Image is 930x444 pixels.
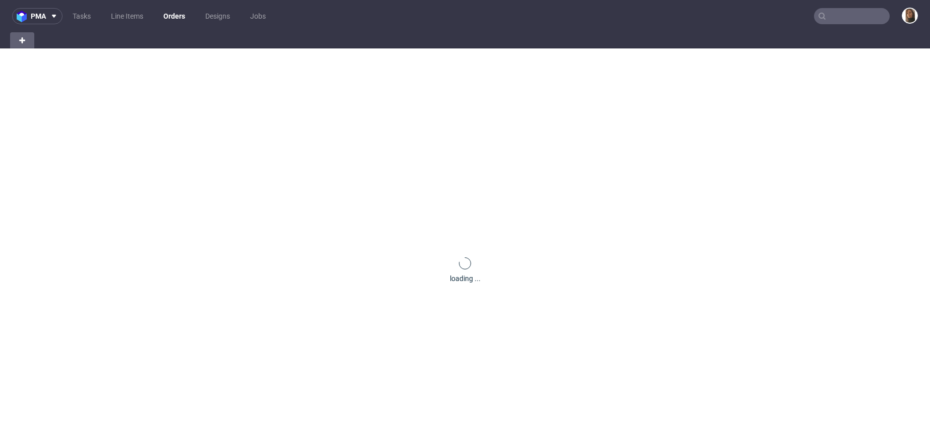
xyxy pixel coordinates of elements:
[31,13,46,20] span: pma
[903,9,917,23] img: Angelina Marć
[199,8,236,24] a: Designs
[67,8,97,24] a: Tasks
[450,273,481,284] div: loading ...
[105,8,149,24] a: Line Items
[12,8,63,24] button: pma
[17,11,31,22] img: logo
[244,8,272,24] a: Jobs
[157,8,191,24] a: Orders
